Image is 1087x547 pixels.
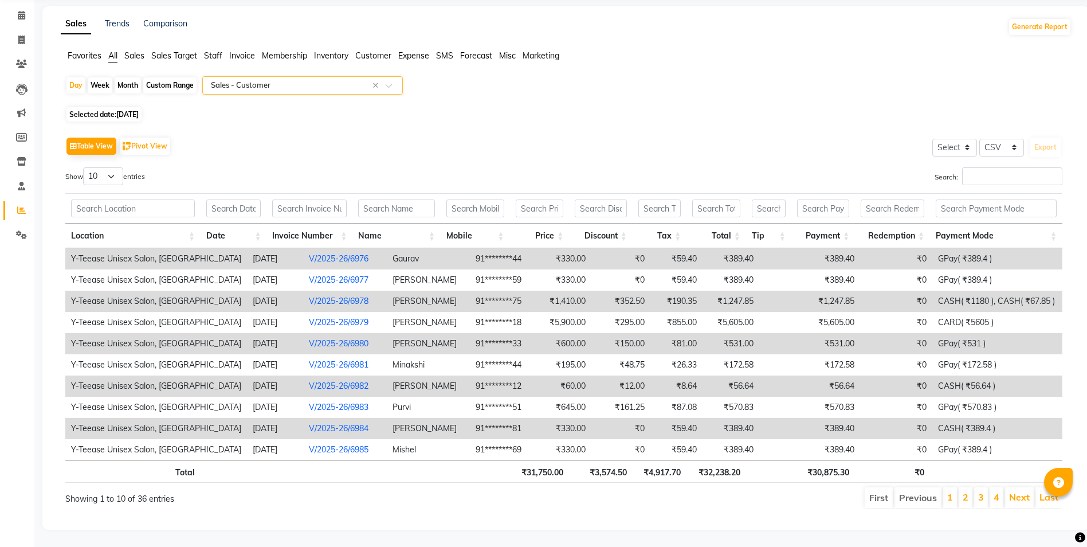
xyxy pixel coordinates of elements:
[962,167,1062,185] input: Search:
[650,333,703,354] td: ₹81.00
[855,460,930,483] th: ₹0
[65,269,247,291] td: Y-Teease Unisex Salon, [GEOGRAPHIC_DATA]
[932,439,1062,460] td: GPay( ₹389.4 )
[703,418,759,439] td: ₹389.40
[860,354,932,376] td: ₹0
[65,291,247,312] td: Y-Teease Unisex Salon, [GEOGRAPHIC_DATA]
[398,50,429,61] span: Expense
[309,253,368,264] a: V/2025-26/6976
[703,312,759,333] td: ₹5,605.00
[591,269,651,291] td: ₹0
[229,50,255,61] span: Invoice
[534,397,591,418] td: ₹645.00
[247,439,303,460] td: [DATE]
[860,248,932,269] td: ₹0
[65,312,247,333] td: Y-Teease Unisex Salon, [GEOGRAPHIC_DATA]
[266,224,352,248] th: Invoice Number: activate to sort column ascending
[650,376,703,397] td: ₹8.64
[791,224,855,248] th: Payment: activate to sort column ascending
[746,224,791,248] th: Tip: activate to sort column ascending
[151,50,197,61] span: Sales Target
[650,291,703,312] td: ₹190.35
[638,200,681,217] input: Search Tax
[936,200,1057,217] input: Search Payment Mode
[387,291,470,312] td: [PERSON_NAME]
[800,333,860,354] td: ₹531.00
[860,439,932,460] td: ₹0
[309,444,368,455] a: V/2025-26/6985
[460,50,492,61] span: Forecast
[65,486,471,505] div: Showing 1 to 10 of 36 entries
[591,376,651,397] td: ₹12.00
[436,50,453,61] span: SMS
[387,376,470,397] td: [PERSON_NAME]
[120,138,170,155] button: Pivot View
[860,333,932,354] td: ₹0
[1009,491,1030,503] a: Next
[309,317,368,327] a: V/2025-26/6979
[247,291,303,312] td: [DATE]
[791,460,855,483] th: ₹30,875.30
[800,291,860,312] td: ₹1,247.85
[800,397,860,418] td: ₹570.83
[387,397,470,418] td: Purvi
[703,333,759,354] td: ₹531.00
[860,291,932,312] td: ₹0
[65,354,247,376] td: Y-Teease Unisex Salon, [GEOGRAPHIC_DATA]
[591,439,651,460] td: ₹0
[387,312,470,333] td: [PERSON_NAME]
[247,397,303,418] td: [DATE]
[88,77,112,93] div: Week
[932,354,1062,376] td: GPay( ₹172.58 )
[650,397,703,418] td: ₹87.08
[633,224,687,248] th: Tax: activate to sort column ascending
[935,167,1062,185] label: Search:
[65,397,247,418] td: Y-Teease Unisex Salon, [GEOGRAPHIC_DATA]
[247,312,303,333] td: [DATE]
[355,50,391,61] span: Customer
[591,248,651,269] td: ₹0
[855,224,930,248] th: Redemption: activate to sort column ascending
[860,312,932,333] td: ₹0
[692,200,740,217] input: Search Total
[932,418,1062,439] td: CASH( ₹389.4 )
[446,200,504,217] input: Search Mobile
[387,248,470,269] td: Gaurav
[650,354,703,376] td: ₹26.33
[534,354,591,376] td: ₹195.00
[947,491,953,503] a: 1
[1039,491,1058,503] a: Last
[272,200,347,217] input: Search Invoice Number
[534,439,591,460] td: ₹330.00
[387,269,470,291] td: [PERSON_NAME]
[206,200,261,217] input: Search Date
[309,381,368,391] a: V/2025-26/6982
[978,491,984,503] a: 3
[591,291,651,312] td: ₹352.50
[523,50,559,61] span: Marketing
[510,224,570,248] th: Price: activate to sort column ascending
[83,167,123,185] select: Showentries
[703,354,759,376] td: ₹172.58
[309,423,368,433] a: V/2025-26/6984
[963,491,968,503] a: 2
[65,248,247,269] td: Y-Teease Unisex Salon, [GEOGRAPHIC_DATA]
[591,333,651,354] td: ₹150.00
[534,291,591,312] td: ₹1,410.00
[932,291,1062,312] td: CASH( ₹1180 ), CASH( ₹67.85 )
[262,50,307,61] span: Membership
[591,397,651,418] td: ₹161.25
[309,296,368,306] a: V/2025-26/6978
[510,460,570,483] th: ₹31,750.00
[569,460,632,483] th: ₹3,574.50
[68,50,101,61] span: Favorites
[247,354,303,376] td: [DATE]
[686,224,746,248] th: Total: activate to sort column ascending
[309,338,368,349] a: V/2025-26/6980
[703,376,759,397] td: ₹56.64
[66,77,85,93] div: Day
[65,439,247,460] td: Y-Teease Unisex Salon, [GEOGRAPHIC_DATA]
[860,376,932,397] td: ₹0
[387,333,470,354] td: [PERSON_NAME]
[65,418,247,439] td: Y-Teease Unisex Salon, [GEOGRAPHIC_DATA]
